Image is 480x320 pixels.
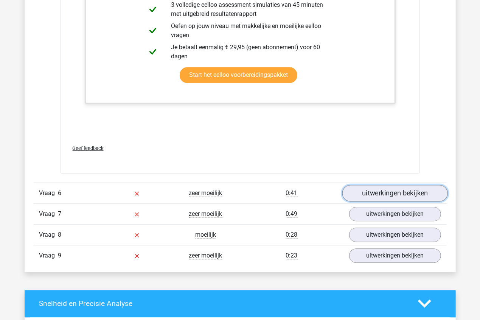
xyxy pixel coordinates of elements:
a: uitwerkingen bekijken [349,248,441,263]
span: 6 [58,189,62,197]
span: 0:49 [286,210,298,218]
a: Start het eelloo voorbereidingspakket [180,67,297,83]
span: 0:23 [286,252,298,259]
span: Vraag [39,251,58,260]
span: 0:28 [286,231,298,239]
a: uitwerkingen bekijken [349,228,441,242]
a: uitwerkingen bekijken [342,185,447,201]
span: zeer moeilijk [189,252,222,259]
span: zeer moeilijk [189,189,222,197]
span: Geef feedback [73,145,104,151]
h4: Snelheid en Precisie Analyse [39,299,407,308]
span: 7 [58,210,62,217]
a: uitwerkingen bekijken [349,207,441,221]
span: Vraag [39,189,58,198]
span: 8 [58,231,62,238]
span: Vraag [39,209,58,219]
span: moeilijk [195,231,216,239]
span: 0:41 [286,189,298,197]
span: Vraag [39,230,58,239]
span: 9 [58,252,62,259]
span: zeer moeilijk [189,210,222,218]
